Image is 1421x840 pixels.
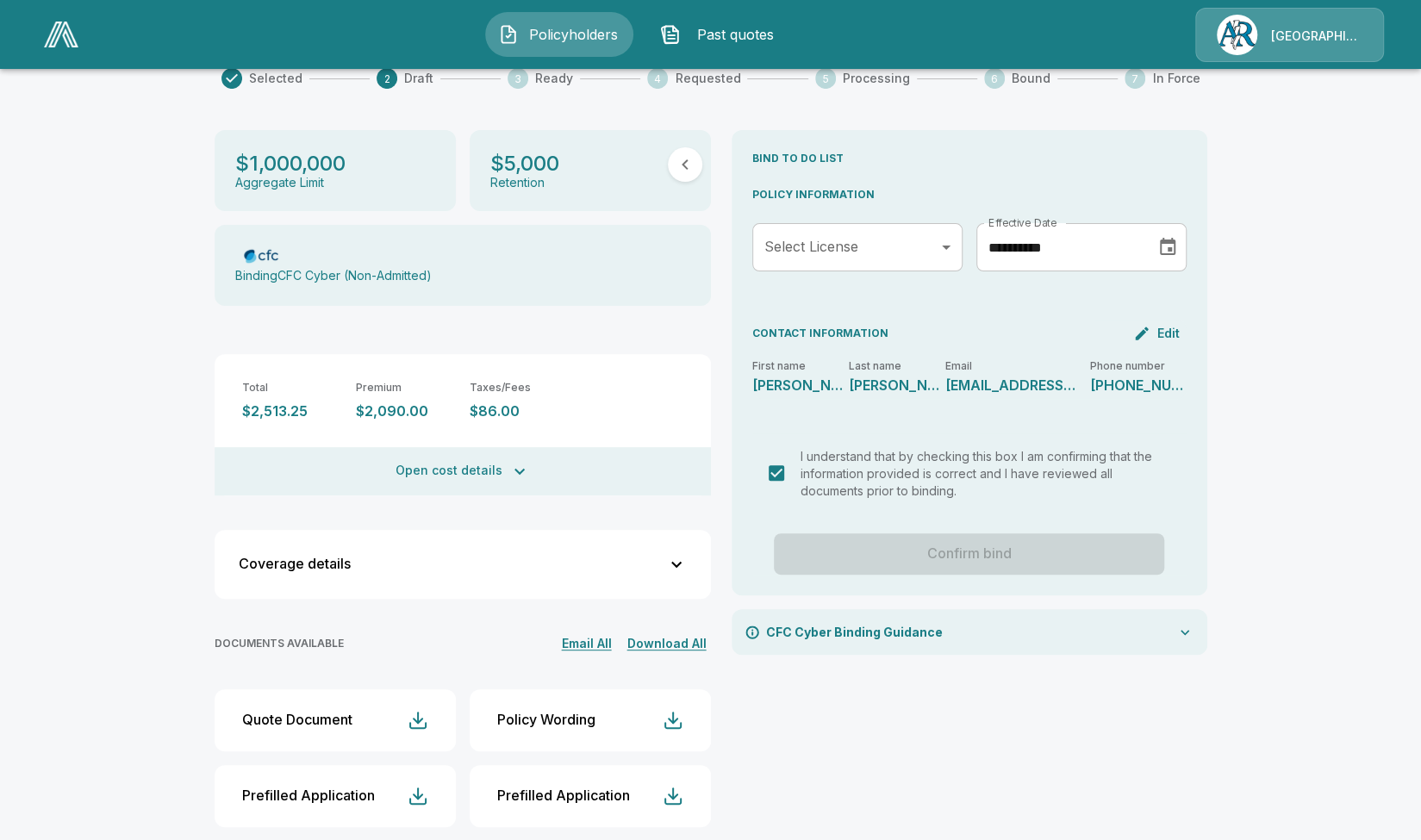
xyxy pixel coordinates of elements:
span: Bound [1012,70,1050,87]
button: Policy Wording [470,689,711,751]
text: 7 [1131,72,1138,85]
button: Prefilled Application [470,765,711,827]
button: Policyholders IconPolicyholders [485,12,633,57]
img: Past quotes Icon [660,24,681,45]
span: Policyholders [526,24,620,45]
p: $5,000 [490,151,559,176]
p: CFC Cyber Binding Guidance [766,623,943,641]
span: In Force [1152,70,1200,87]
button: Edit [1130,320,1187,347]
span: Ready [535,70,573,87]
p: John [752,378,849,392]
text: 5 [822,72,828,85]
span: Requested [675,70,740,87]
img: Carrier Logo [235,247,289,264]
p: $2,090.00 [356,403,456,420]
p: Email [945,361,1090,371]
div: Prefilled Application [242,787,375,804]
p: Phone number [1090,361,1187,371]
div: Policy Wording [497,712,595,728]
button: Email All [558,633,616,655]
p: Aggregate Limit [235,176,324,190]
p: BIND TO DO LIST [752,151,1187,166]
p: 847-359-6100 [1090,378,1187,392]
p: $2,513.25 [242,403,342,420]
button: Past quotes IconPast quotes [647,12,795,57]
text: 6 [991,72,998,85]
div: Prefilled Application [497,787,630,804]
button: Choose date, selected date is Sep 22, 2025 [1150,230,1185,264]
label: Effective Date [988,215,1056,230]
p: Retention [490,176,545,190]
text: 4 [654,72,661,85]
p: First name [752,361,849,371]
p: POLICY INFORMATION [752,187,1187,202]
p: jmccabe@mccabehogan.com [945,378,1075,392]
text: 2 [383,72,390,85]
button: Coverage details [225,540,701,588]
span: Selected [249,70,302,87]
button: Prefilled Application [215,765,456,827]
img: Policyholders Icon [498,24,519,45]
span: Draft [404,70,433,87]
div: Coverage details [239,557,666,571]
span: I understand that by checking this box I am confirming that the information provided is correct a... [801,449,1152,498]
p: Last name [849,361,945,371]
p: Total [242,382,342,395]
text: 3 [514,72,521,85]
p: $1,000,000 [235,151,346,176]
p: Taxes/Fees [470,382,570,395]
button: Open cost details [215,447,711,495]
div: Quote Document [242,712,352,728]
p: DOCUMENTS AVAILABLE [215,638,344,650]
span: Processing [843,70,910,87]
p: Premium [356,382,456,395]
p: Binding CFC Cyber (Non-Admitted) [235,269,432,283]
button: Quote Document [215,689,456,751]
p: CONTACT INFORMATION [752,326,888,341]
span: Past quotes [688,24,782,45]
img: AA Logo [44,22,78,47]
p: $86.00 [470,403,570,420]
button: Download All [623,633,711,655]
p: McCabe [849,378,945,392]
